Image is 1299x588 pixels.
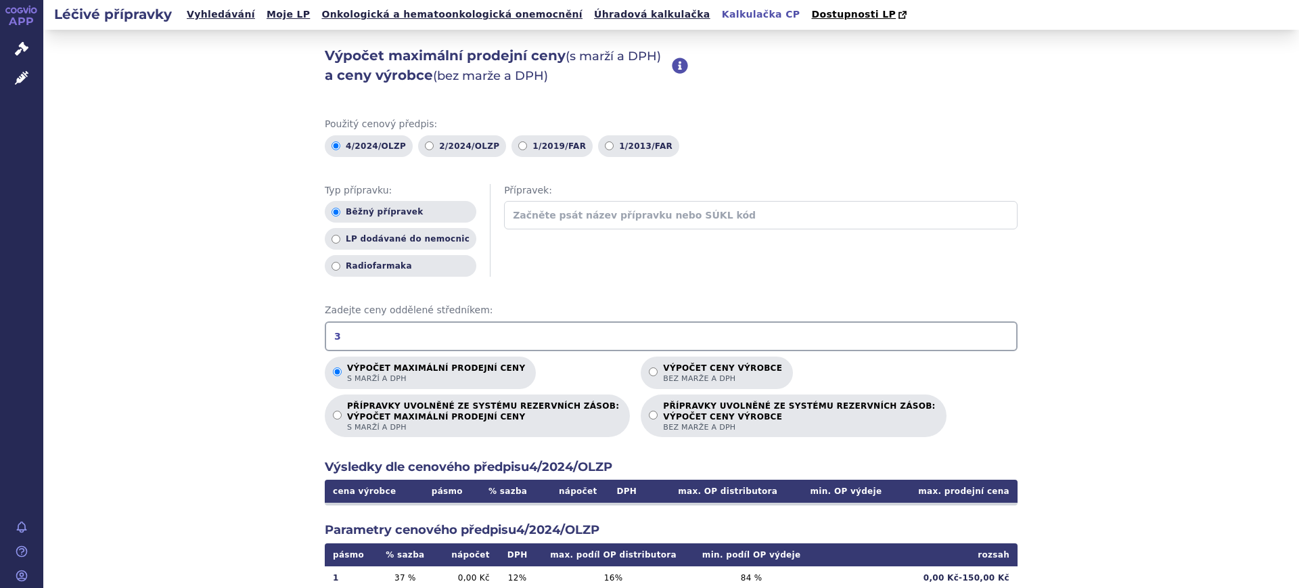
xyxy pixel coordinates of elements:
span: (bez marže a DPH) [433,68,548,83]
th: max. podíl OP distributora [537,543,689,566]
a: Dostupnosti LP [807,5,913,24]
h2: Léčivé přípravky [43,5,183,24]
th: min. podíl OP výdeje [690,543,813,566]
th: nápočet [434,543,497,566]
strong: VÝPOČET MAXIMÁLNÍ PRODEJNÍ CENY [347,411,619,422]
input: Zadejte ceny oddělené středníkem [325,321,1018,351]
input: Radiofarmaka [332,262,340,271]
p: Výpočet maximální prodejní ceny [347,363,525,384]
input: Začněte psát název přípravku nebo SÚKL kód [504,201,1018,229]
span: (s marží a DPH) [566,49,661,64]
th: % sazba [475,480,540,503]
input: 1/2019/FAR [518,141,527,150]
a: Onkologická a hematoonkologická onemocnění [317,5,587,24]
th: DPH [498,543,537,566]
th: pásmo [419,480,475,503]
label: 1/2019/FAR [511,135,593,157]
label: LP dodávané do nemocnic [325,228,476,250]
th: DPH [606,480,649,503]
th: rozsah [813,543,1018,566]
input: Výpočet maximální prodejní cenys marží a DPH [333,367,342,376]
th: cena výrobce [325,480,419,503]
th: pásmo [325,543,375,566]
a: Vyhledávání [183,5,259,24]
th: % sazba [375,543,434,566]
input: Výpočet ceny výrobcebez marže a DPH [649,367,658,376]
h2: Výsledky dle cenového předpisu 4/2024/OLZP [325,459,1018,476]
span: s marží a DPH [347,374,525,384]
input: Běžný přípravek [332,208,340,217]
a: Úhradová kalkulačka [590,5,714,24]
span: bez marže a DPH [663,422,935,432]
a: Kalkulačka CP [718,5,804,24]
th: min. OP výdeje [785,480,890,503]
span: Dostupnosti LP [811,9,896,20]
span: Typ přípravku: [325,184,476,198]
p: Výpočet ceny výrobce [663,363,782,384]
label: 2/2024/OLZP [418,135,506,157]
input: LP dodávané do nemocnic [332,235,340,244]
label: Radiofarmaka [325,255,476,277]
strong: VÝPOČET CENY VÝROBCE [663,411,935,422]
label: 1/2013/FAR [598,135,679,157]
span: Zadejte ceny oddělené středníkem: [325,304,1018,317]
input: 2/2024/OLZP [425,141,434,150]
input: PŘÍPRAVKY UVOLNĚNÉ ZE SYSTÉMU REZERVNÍCH ZÁSOB:VÝPOČET MAXIMÁLNÍ PRODEJNÍ CENYs marží a DPH [333,411,342,420]
th: nápočet [541,480,606,503]
a: Moje LP [263,5,314,24]
input: 1/2013/FAR [605,141,614,150]
h2: Výpočet maximální prodejní ceny a ceny výrobce [325,46,672,85]
th: max. prodejní cena [890,480,1018,503]
span: Použitý cenový předpis: [325,118,1018,131]
th: max. OP distributora [648,480,785,503]
span: Přípravek: [504,184,1018,198]
input: PŘÍPRAVKY UVOLNĚNÉ ZE SYSTÉMU REZERVNÍCH ZÁSOB:VÝPOČET CENY VÝROBCEbez marže a DPH [649,411,658,420]
span: s marží a DPH [347,422,619,432]
p: PŘÍPRAVKY UVOLNĚNÉ ZE SYSTÉMU REZERVNÍCH ZÁSOB: [347,401,619,432]
label: 4/2024/OLZP [325,135,413,157]
input: 4/2024/OLZP [332,141,340,150]
h2: Parametry cenového předpisu 4/2024/OLZP [325,522,1018,539]
p: PŘÍPRAVKY UVOLNĚNÉ ZE SYSTÉMU REZERVNÍCH ZÁSOB: [663,401,935,432]
span: bez marže a DPH [663,374,782,384]
label: Běžný přípravek [325,201,476,223]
